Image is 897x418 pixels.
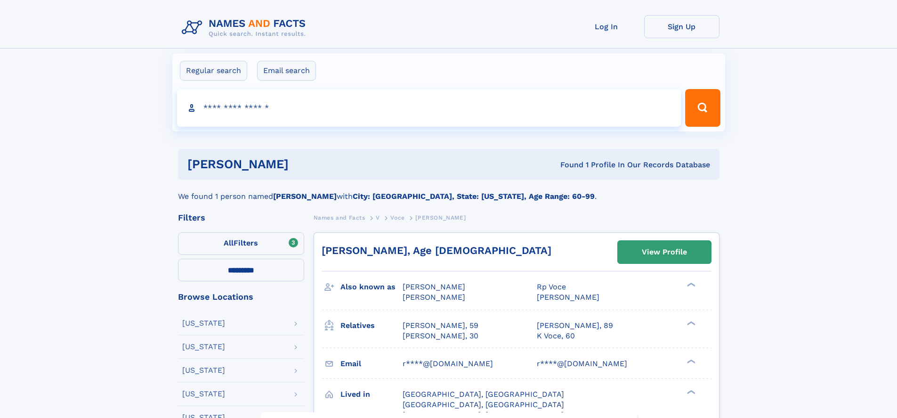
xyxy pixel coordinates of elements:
label: Email search [257,61,316,81]
span: [GEOGRAPHIC_DATA], [GEOGRAPHIC_DATA] [403,390,564,399]
input: search input [177,89,681,127]
a: Log In [569,15,644,38]
a: [PERSON_NAME], 30 [403,331,478,341]
img: Logo Names and Facts [178,15,314,41]
h1: [PERSON_NAME] [187,158,425,170]
b: [PERSON_NAME] [273,192,337,201]
h3: Lived in [340,386,403,402]
span: All [224,238,234,247]
div: ❯ [685,358,696,364]
h3: Relatives [340,318,403,334]
label: Regular search [180,61,247,81]
div: Found 1 Profile In Our Records Database [424,160,710,170]
div: ❯ [685,282,696,288]
span: [PERSON_NAME] [415,214,466,221]
span: [PERSON_NAME] [403,282,465,291]
div: [US_STATE] [182,367,225,374]
a: View Profile [618,241,711,263]
button: Search Button [685,89,720,127]
a: K Voce, 60 [537,331,575,341]
div: View Profile [642,241,687,263]
span: [PERSON_NAME] [403,293,465,302]
div: [US_STATE] [182,390,225,398]
div: ❯ [685,320,696,326]
div: [US_STATE] [182,343,225,351]
a: V [376,212,380,223]
h3: Email [340,356,403,372]
h3: Also known as [340,279,403,295]
a: Sign Up [644,15,719,38]
div: Filters [178,213,304,222]
span: V [376,214,380,221]
span: Rp Voce [537,282,566,291]
span: [GEOGRAPHIC_DATA], [GEOGRAPHIC_DATA] [403,400,564,409]
a: Names and Facts [314,212,365,223]
a: [PERSON_NAME], 59 [403,320,478,331]
span: Voce [390,214,404,221]
label: Filters [178,232,304,255]
a: Voce [390,212,404,223]
a: [PERSON_NAME], 89 [537,320,613,331]
div: We found 1 person named with . [178,180,719,202]
div: [US_STATE] [182,320,225,327]
a: [PERSON_NAME], Age [DEMOGRAPHIC_DATA] [322,245,551,256]
span: [PERSON_NAME] [537,293,599,302]
div: Browse Locations [178,293,304,301]
b: City: [GEOGRAPHIC_DATA], State: [US_STATE], Age Range: 60-99 [353,192,595,201]
div: ❯ [685,389,696,395]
